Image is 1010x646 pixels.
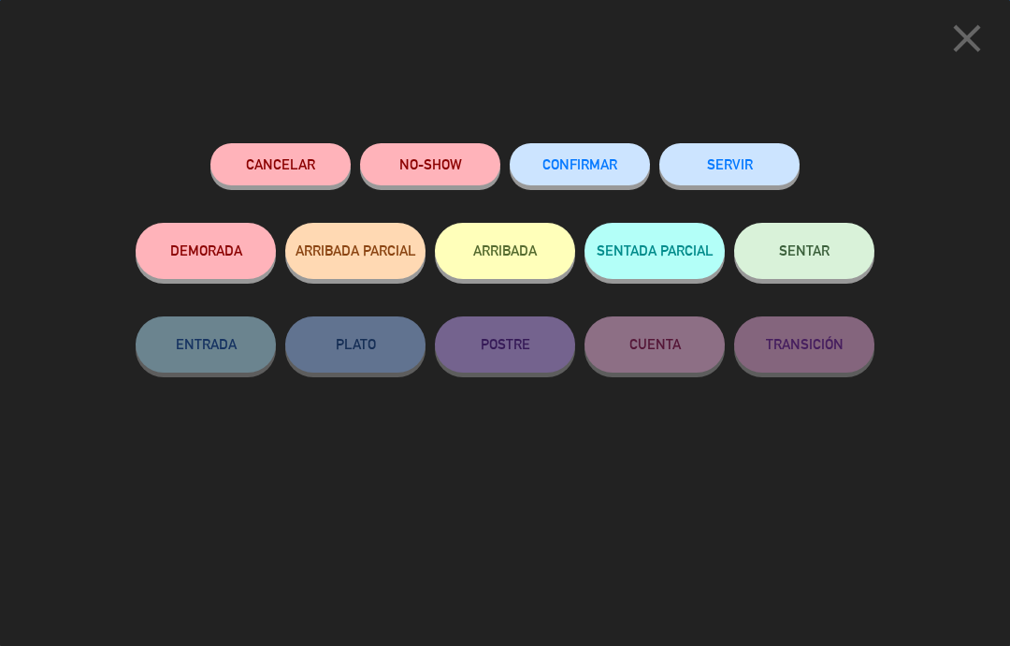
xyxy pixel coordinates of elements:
[435,316,575,373] button: POSTRE
[136,223,276,279] button: DEMORADA
[542,156,617,172] span: CONFIRMAR
[584,316,725,373] button: CUENTA
[136,316,276,373] button: ENTRADA
[734,316,874,373] button: TRANSICIÓN
[296,242,416,258] span: ARRIBADA PARCIAL
[584,223,725,279] button: SENTADA PARCIAL
[360,143,500,185] button: NO-SHOW
[435,223,575,279] button: ARRIBADA
[944,15,990,62] i: close
[285,316,426,373] button: PLATO
[285,223,426,279] button: ARRIBADA PARCIAL
[210,143,351,185] button: Cancelar
[734,223,874,279] button: SENTAR
[659,143,800,185] button: SERVIR
[510,143,650,185] button: CONFIRMAR
[779,242,830,258] span: SENTAR
[938,14,996,69] button: close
